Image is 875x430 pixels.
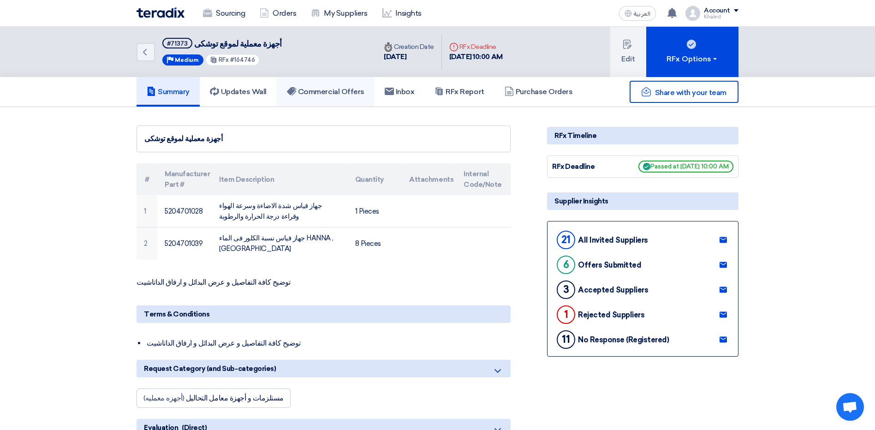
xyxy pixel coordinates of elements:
[634,11,650,17] span: العربية
[578,286,648,294] div: Accepted Suppliers
[557,231,575,249] div: 21
[157,195,212,227] td: 5204701028
[547,192,738,210] div: Supplier Insights
[384,52,434,62] div: [DATE]
[196,3,252,24] a: Sourcing
[144,309,209,319] span: Terms & Conditions
[147,87,190,96] h5: Summary
[494,77,583,107] a: Purchase Orders
[557,256,575,274] div: 6
[157,163,212,195] th: Manufacturer Part #
[175,57,199,63] span: Medium
[200,77,277,107] a: Updates Wall
[619,6,656,21] button: العربية
[252,3,304,24] a: Orders
[212,163,347,195] th: Item Description
[157,227,212,260] td: 5204701039
[167,41,188,47] div: #71373
[552,161,621,172] div: RFx Deadline
[578,311,644,319] div: Rejected Suppliers
[449,52,503,62] div: [DATE] 10:00 AM
[704,7,730,15] div: Account
[435,87,484,96] h5: RFx Report
[137,77,200,107] a: Summary
[384,42,434,52] div: Creation Date
[557,305,575,324] div: 1
[137,7,185,18] img: Teradix logo
[375,77,425,107] a: Inbox
[194,39,282,49] span: أجهزة معملية لموقع توشكى
[578,236,648,245] div: All Invited Suppliers
[277,77,375,107] a: Commercial Offers
[456,163,511,195] th: Internal Code/Note
[210,87,267,96] h5: Updates Wall
[578,261,641,269] div: Offers Submitted
[146,334,511,352] li: توضيح كافة التفاصيل و عرض البدائل و ارفاق الداتاشيت
[704,14,738,19] div: Khaled
[424,77,494,107] a: RFx Report
[578,335,669,344] div: No Response (Registered)
[385,87,415,96] h5: Inbox
[449,42,503,52] div: RFx Deadline
[557,281,575,299] div: 3
[505,87,573,96] h5: Purchase Orders
[348,227,402,260] td: 8 Pieces
[557,330,575,349] div: 11
[547,127,738,144] div: RFx Timeline
[402,163,456,195] th: Attachments
[655,88,726,97] span: Share with your team
[137,163,157,195] th: #
[230,56,255,63] span: #164746
[137,278,511,287] p: توضيح كافة التفاصيل و عرض البدائل و ارفاق الداتاشيت
[348,163,402,195] th: Quantity
[667,54,719,65] div: RFx Options
[375,3,429,24] a: Insights
[162,38,282,49] h5: أجهزة معملية لموقع توشكى
[836,393,864,421] div: Open chat
[143,394,184,402] span: (أجهزه معمليه)
[685,6,700,21] img: profile_test.png
[348,195,402,227] td: 1 Pieces
[219,56,229,63] span: RFx
[287,87,364,96] h5: Commercial Offers
[646,27,738,77] button: RFx Options
[186,394,284,402] span: مستلزمات و أجهزة معامل التحاليل
[304,3,375,24] a: My Suppliers
[144,133,503,144] div: أجهزة معملية لموقع توشكى
[144,364,276,374] span: Request Category (and Sub-categories)
[610,27,646,77] button: Edit
[137,227,157,260] td: 2
[638,161,733,173] span: Passed at [DATE] 10:00 AM
[212,195,347,227] td: جهاز قياس شدة الاضاءة وسرعة الهواء وقراءة درجة الحرارة والرطوبة
[212,227,347,260] td: جهاز قياس نسبة الكلور فى الماء HANNA , [GEOGRAPHIC_DATA]
[137,195,157,227] td: 1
